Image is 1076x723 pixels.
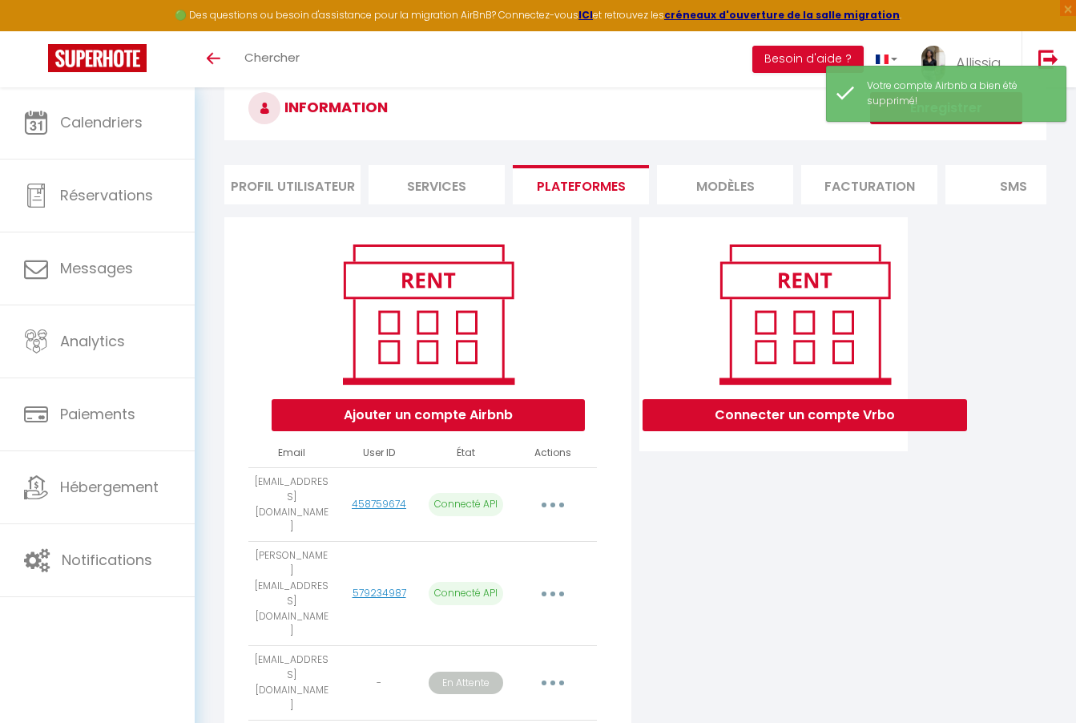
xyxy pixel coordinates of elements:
[62,550,152,570] span: Notifications
[224,165,361,204] li: Profil Utilisateur
[578,8,593,22] a: ICI
[867,79,1050,109] div: Votre compte Airbnb a bien été supprimé!
[60,112,143,132] span: Calendriers
[664,8,900,22] a: créneaux d'ouverture de la salle migration
[369,165,505,204] li: Services
[801,165,937,204] li: Facturation
[60,404,135,424] span: Paiements
[752,46,864,73] button: Besoin d'aide ?
[224,76,1046,140] h3: INFORMATION
[60,477,159,497] span: Hébergement
[272,399,585,431] button: Ajouter un compte Airbnb
[60,331,125,351] span: Analytics
[248,439,336,467] th: Email
[510,439,597,467] th: Actions
[60,258,133,278] span: Messages
[232,31,312,87] a: Chercher
[13,6,61,55] button: Ouvrir le widget de chat LiveChat
[429,582,503,605] p: Connecté API
[422,439,510,467] th: État
[921,46,945,82] img: ...
[657,165,793,204] li: MODÈLES
[342,676,417,691] div: -
[326,237,530,391] img: rent.png
[643,399,967,431] button: Connecter un compte Vrbo
[336,439,423,467] th: User ID
[956,53,1001,73] span: Allissia
[248,467,336,541] td: [EMAIL_ADDRESS][DOMAIN_NAME]
[353,586,406,600] a: 579234987
[513,165,649,204] li: Plateformes
[60,185,153,205] span: Réservations
[244,49,300,66] span: Chercher
[248,542,336,646] td: [PERSON_NAME][EMAIL_ADDRESS][DOMAIN_NAME]
[248,646,336,720] td: [EMAIL_ADDRESS][DOMAIN_NAME]
[909,31,1022,87] a: ... Allissia
[352,497,406,511] a: 458759674
[1038,49,1058,69] img: logout
[48,44,147,72] img: Super Booking
[429,672,503,695] p: En Attente
[703,237,907,391] img: rent.png
[429,493,503,516] p: Connecté API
